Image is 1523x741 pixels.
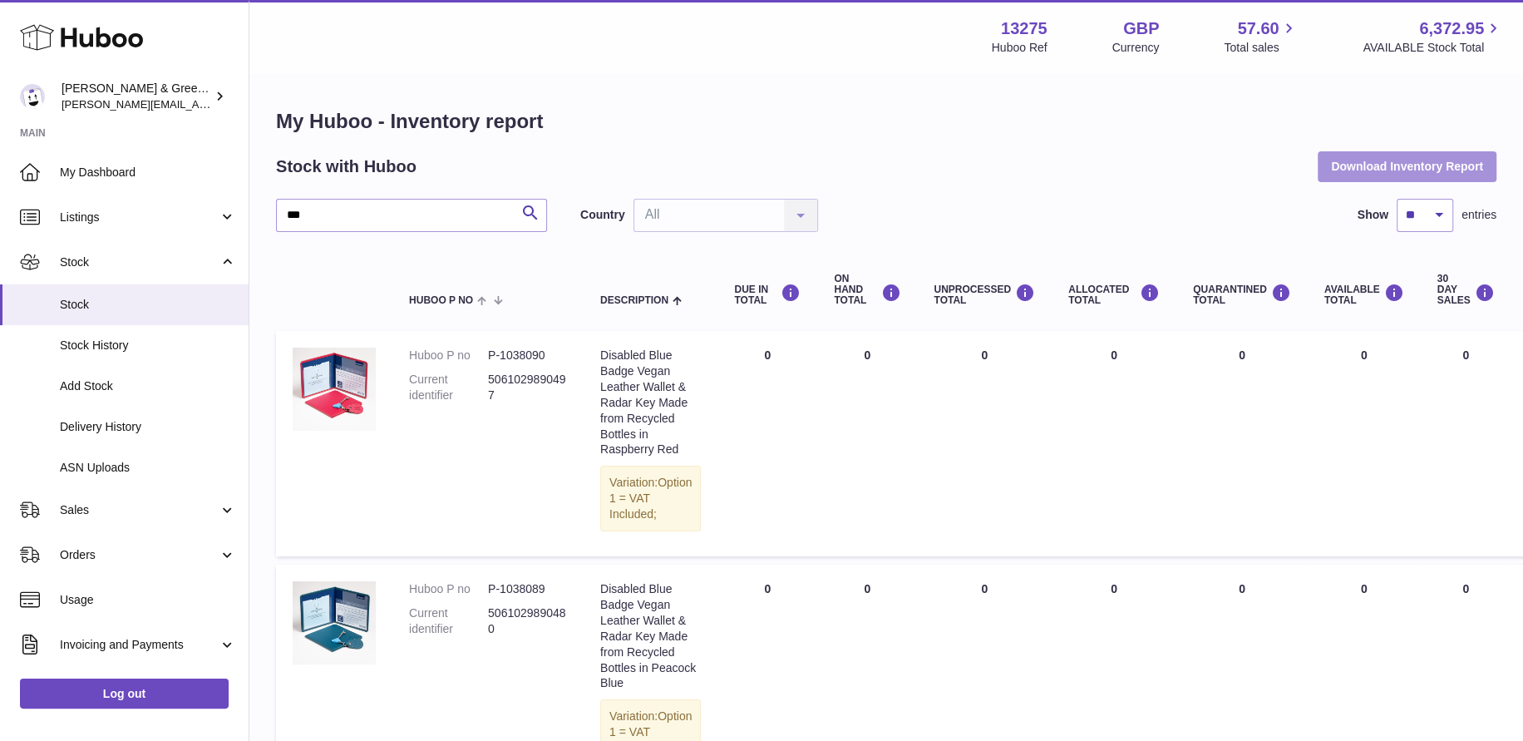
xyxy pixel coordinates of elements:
label: Show [1358,207,1388,223]
td: 0 [817,331,917,556]
div: DUE IN TOTAL [734,284,801,306]
dt: Current identifier [409,605,488,637]
span: Description [600,295,668,306]
div: Disabled Blue Badge Vegan Leather Wallet & Radar Key Made from Recycled Bottles in Raspberry Red [600,348,701,457]
strong: GBP [1123,17,1159,40]
div: Variation: [600,466,701,531]
div: Disabled Blue Badge Vegan Leather Wallet & Radar Key Made from Recycled Bottles in Peacock Blue [600,581,701,691]
span: Orders [60,547,219,563]
div: UNPROCESSED Total [934,284,1035,306]
td: 0 [1052,331,1176,556]
button: Download Inventory Report [1318,151,1496,181]
span: Usage [60,592,236,608]
div: ON HAND Total [834,274,900,307]
span: [PERSON_NAME][EMAIL_ADDRESS][DOMAIN_NAME] [62,97,333,111]
dd: P-1038089 [488,581,567,597]
h2: Stock with Huboo [276,156,416,178]
img: ellen@bluebadgecompany.co.uk [20,84,45,109]
span: 0 [1239,582,1245,595]
div: Huboo Ref [992,40,1047,56]
span: Invoicing and Payments [60,637,219,653]
td: 0 [1421,331,1511,556]
span: 6,372.95 [1419,17,1484,40]
div: AVAILABLE Total [1324,284,1404,306]
a: 57.60 Total sales [1224,17,1298,56]
span: Delivery History [60,419,236,435]
a: 6,372.95 AVAILABLE Stock Total [1363,17,1503,56]
span: Stock History [60,338,236,353]
span: 57.60 [1237,17,1279,40]
dd: 5061029890497 [488,372,567,403]
img: product image [293,581,376,664]
dt: Huboo P no [409,348,488,363]
span: Listings [60,210,219,225]
td: 0 [917,331,1052,556]
strong: 13275 [1001,17,1047,40]
span: 0 [1239,348,1245,362]
dd: P-1038090 [488,348,567,363]
span: Stock [60,254,219,270]
div: [PERSON_NAME] & Green Ltd [62,81,211,112]
span: Sales [60,502,219,518]
div: 30 DAY SALES [1437,274,1495,307]
div: ALLOCATED Total [1068,284,1160,306]
a: Log out [20,679,229,709]
span: ASN Uploads [60,460,236,476]
img: product image [293,348,376,431]
span: My Dashboard [60,165,236,180]
span: Option 1 = VAT Included; [609,476,692,521]
span: Huboo P no [409,295,473,306]
dt: Huboo P no [409,581,488,597]
dt: Current identifier [409,372,488,403]
h1: My Huboo - Inventory report [276,108,1496,135]
span: Total sales [1224,40,1298,56]
dd: 5061029890480 [488,605,567,637]
div: Currency [1112,40,1160,56]
span: entries [1461,207,1496,223]
span: AVAILABLE Stock Total [1363,40,1503,56]
label: Country [580,207,625,223]
span: Add Stock [60,378,236,394]
div: QUARANTINED Total [1193,284,1291,306]
td: 0 [1308,331,1421,556]
td: 0 [717,331,817,556]
span: Stock [60,297,236,313]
